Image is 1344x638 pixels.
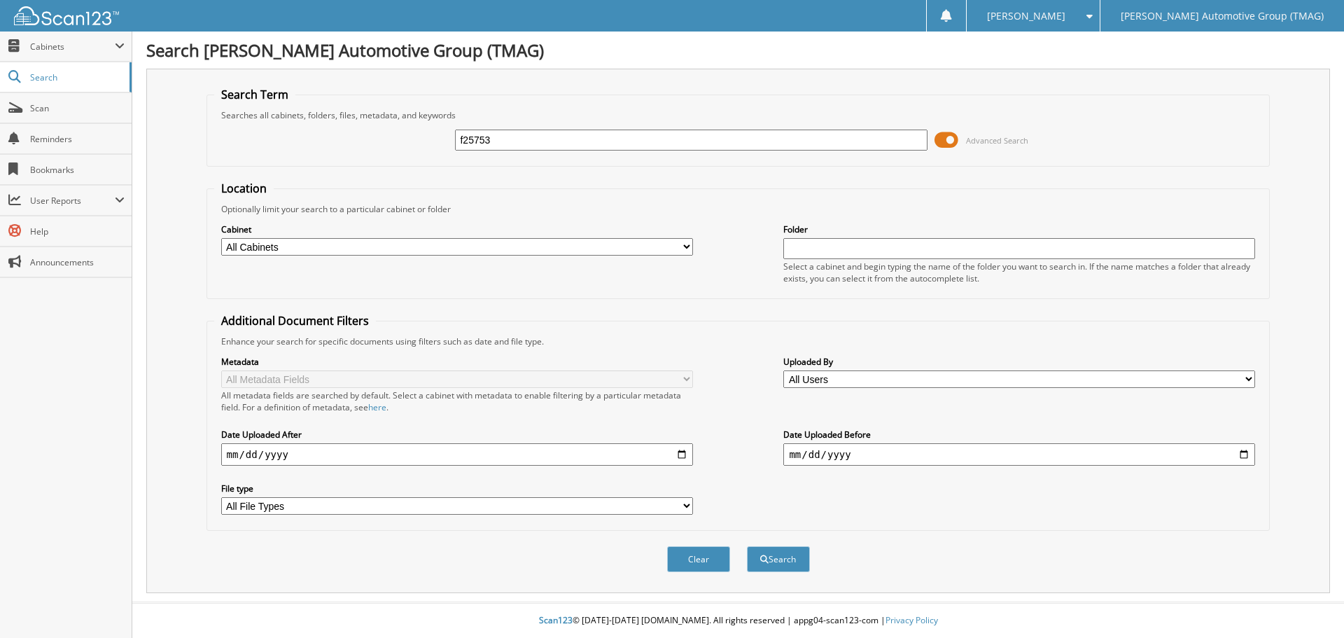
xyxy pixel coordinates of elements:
[221,483,693,494] label: File type
[214,87,295,102] legend: Search Term
[783,223,1255,235] label: Folder
[30,41,115,53] span: Cabinets
[783,443,1255,466] input: end
[214,181,274,196] legend: Location
[132,604,1344,638] div: © [DATE]-[DATE] [DOMAIN_NAME]. All rights reserved | appg04-scan123-com |
[30,102,125,114] span: Scan
[1274,571,1344,638] iframe: Chat Widget
[221,223,693,235] label: Cabinet
[783,261,1255,284] div: Select a cabinet and begin typing the name of the folder you want to search in. If the name match...
[30,256,125,268] span: Announcements
[30,133,125,145] span: Reminders
[783,356,1255,368] label: Uploaded By
[214,335,1263,347] div: Enhance your search for specific documents using filters such as date and file type.
[30,71,122,83] span: Search
[667,546,730,572] button: Clear
[221,443,693,466] input: start
[966,135,1028,146] span: Advanced Search
[30,195,115,207] span: User Reports
[214,109,1263,121] div: Searches all cabinets, folders, files, metadata, and keywords
[885,614,938,626] a: Privacy Policy
[987,12,1065,20] span: [PERSON_NAME]
[214,203,1263,215] div: Optionally limit your search to a particular cabinet or folder
[539,614,573,626] span: Scan123
[221,429,693,441] label: Date Uploaded After
[146,39,1330,62] h1: Search [PERSON_NAME] Automotive Group (TMAG)
[368,401,386,413] a: here
[30,226,125,237] span: Help
[783,429,1255,441] label: Date Uploaded Before
[221,389,693,413] div: All metadata fields are searched by default. Select a cabinet with metadata to enable filtering b...
[747,546,810,572] button: Search
[221,356,693,368] label: Metadata
[30,164,125,176] span: Bookmarks
[14,6,119,25] img: scan123-logo-white.svg
[214,313,376,328] legend: Additional Document Filters
[1121,12,1324,20] span: [PERSON_NAME] Automotive Group (TMAG)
